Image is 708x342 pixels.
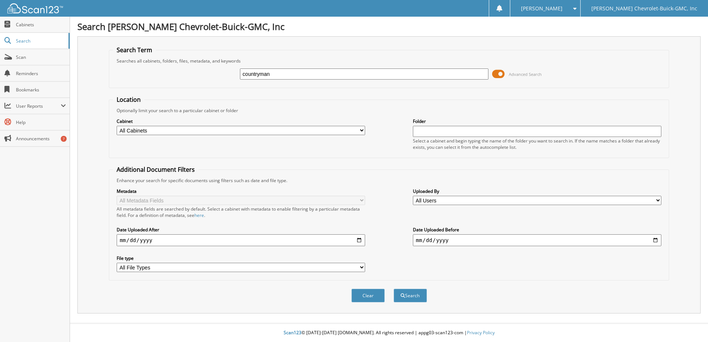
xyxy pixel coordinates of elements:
[113,95,144,104] legend: Location
[194,212,204,218] a: here
[117,227,365,233] label: Date Uploaded After
[16,38,65,44] span: Search
[521,6,562,11] span: [PERSON_NAME]
[117,206,365,218] div: All metadata fields are searched by default. Select a cabinet with metadata to enable filtering b...
[113,46,156,54] legend: Search Term
[61,136,67,142] div: 7
[70,324,708,342] div: © [DATE]-[DATE] [DOMAIN_NAME]. All rights reserved | appg03-scan123-com |
[16,135,66,142] span: Announcements
[117,255,365,261] label: File type
[117,234,365,246] input: start
[284,329,301,336] span: Scan123
[591,6,697,11] span: [PERSON_NAME] Chevrolet-Buick-GMC, Inc
[413,138,661,150] div: Select a cabinet and begin typing the name of the folder you want to search in. If the name match...
[16,103,61,109] span: User Reports
[351,289,385,302] button: Clear
[509,71,542,77] span: Advanced Search
[7,3,63,13] img: scan123-logo-white.svg
[467,329,495,336] a: Privacy Policy
[16,54,66,60] span: Scan
[113,165,198,174] legend: Additional Document Filters
[113,177,665,184] div: Enhance your search for specific documents using filters such as date and file type.
[16,119,66,125] span: Help
[413,234,661,246] input: end
[413,227,661,233] label: Date Uploaded Before
[113,58,665,64] div: Searches all cabinets, folders, files, metadata, and keywords
[16,70,66,77] span: Reminders
[413,118,661,124] label: Folder
[117,188,365,194] label: Metadata
[113,107,665,114] div: Optionally limit your search to a particular cabinet or folder
[16,87,66,93] span: Bookmarks
[394,289,427,302] button: Search
[77,20,701,33] h1: Search [PERSON_NAME] Chevrolet-Buick-GMC, Inc
[413,188,661,194] label: Uploaded By
[117,118,365,124] label: Cabinet
[16,21,66,28] span: Cabinets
